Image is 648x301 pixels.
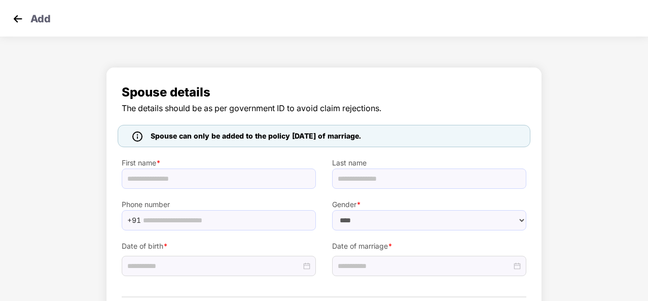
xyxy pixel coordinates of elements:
img: svg+xml;base64,PHN2ZyB4bWxucz0iaHR0cDovL3d3dy53My5vcmcvMjAwMC9zdmciIHdpZHRoPSIzMCIgaGVpZ2h0PSIzMC... [10,11,25,26]
label: Phone number [122,199,316,210]
img: icon [132,131,142,142]
span: The details should be as per government ID to avoid claim rejections. [122,102,526,115]
label: Last name [332,157,526,169]
label: Date of marriage [332,241,526,252]
span: Spouse details [122,83,526,102]
span: +91 [127,213,141,228]
span: Spouse can only be added to the policy [DATE] of marriage. [151,130,361,142]
label: First name [122,157,316,169]
label: Gender [332,199,526,210]
label: Date of birth [122,241,316,252]
p: Add [30,11,51,23]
